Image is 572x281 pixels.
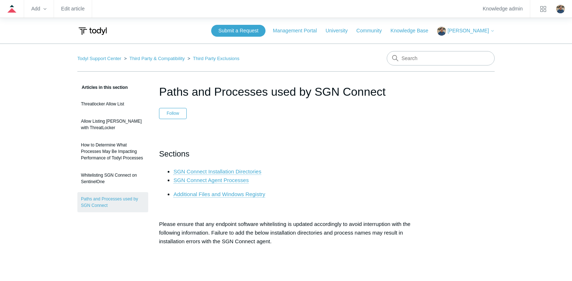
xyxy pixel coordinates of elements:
[391,27,436,35] a: Knowledge Base
[130,56,185,61] a: Third Party & Compatibility
[173,191,265,198] a: Additional Files and Windows Registry
[173,168,261,175] a: SGN Connect Installation Directories
[77,24,108,38] img: Todyl Support Center Help Center home page
[159,83,413,100] h1: Paths and Processes used by SGN Connect
[77,114,148,135] a: Allow Listing [PERSON_NAME] with ThreatLocker
[159,221,410,244] span: Please ensure that any endpoint software whitelisting is updated accordingly to avoid interruptio...
[77,56,121,61] a: Todyl Support Center
[77,138,148,165] a: How to Determine What Processes May Be Impacting Performance of Todyl Processes
[556,5,565,13] zd-hc-trigger: Click your profile icon to open the profile menu
[186,56,239,61] li: Third Party Exclusions
[211,25,265,37] a: Submit a Request
[77,192,148,212] a: Paths and Processes used by SGN Connect
[387,51,495,65] input: Search
[448,28,489,33] span: [PERSON_NAME]
[357,27,389,35] a: Community
[77,56,123,61] li: Todyl Support Center
[31,7,46,11] zd-hc-trigger: Add
[77,97,148,111] a: Threatlocker Allow List
[173,177,249,183] a: SGN Connect Agent Processes
[77,85,128,90] span: Articles in this section
[273,27,324,35] a: Management Portal
[159,148,413,160] h2: Sections
[437,27,495,36] button: [PERSON_NAME]
[123,56,186,61] li: Third Party & Compatibility
[159,108,187,119] button: Follow Article
[193,56,239,61] a: Third Party Exclusions
[483,7,523,11] a: Knowledge admin
[77,168,148,189] a: Whitelisting SGN Connect on SentinelOne
[556,5,565,13] img: user avatar
[326,27,355,35] a: University
[61,7,85,11] a: Edit article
